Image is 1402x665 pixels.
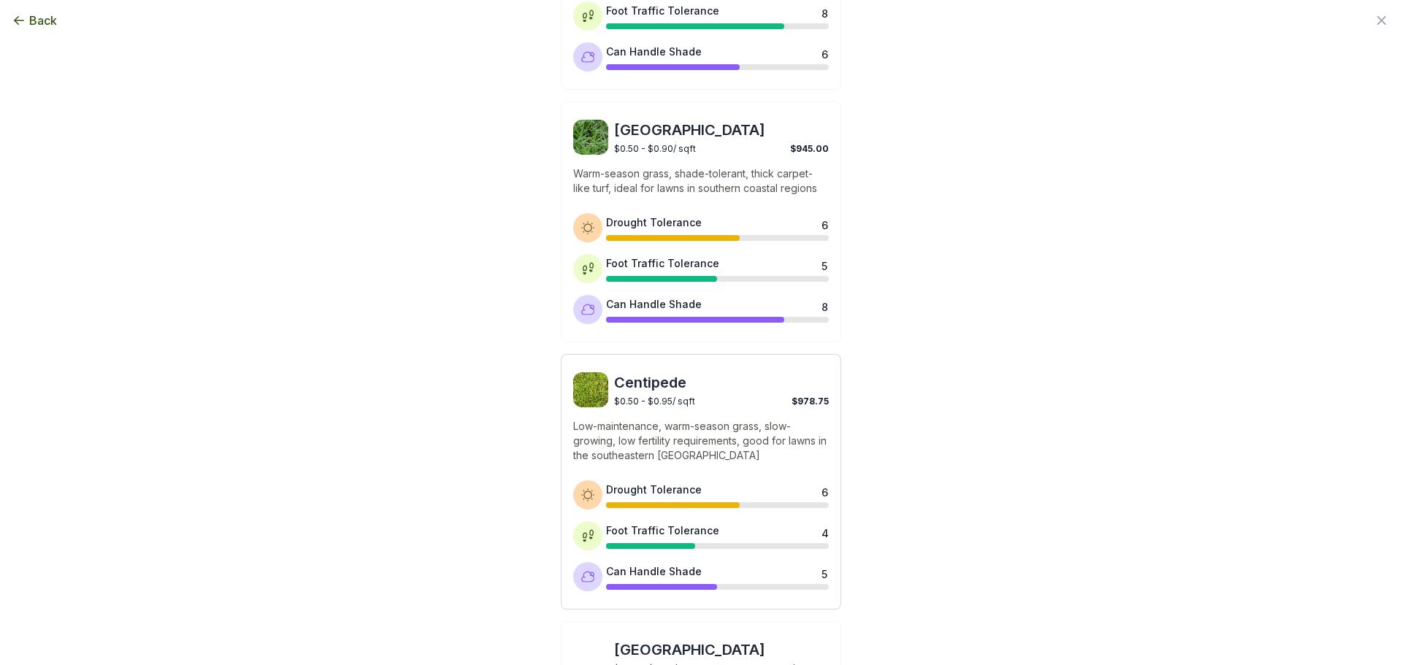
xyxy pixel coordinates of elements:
img: Shade tolerance icon [581,50,595,64]
img: Shade tolerance icon [581,302,595,317]
span: Centipede [614,372,829,393]
p: Low-maintenance, warm-season grass, slow-growing, low fertility requirements, good for lawns in t... [573,419,829,463]
div: 5 [821,258,827,270]
div: Can Handle Shade [606,296,702,312]
img: Foot traffic tolerance icon [581,528,595,543]
div: 6 [821,218,827,229]
img: Centipede sod image [573,372,608,407]
div: Foot Traffic Tolerance [606,255,719,271]
span: $978.75 [792,396,829,407]
div: Drought Tolerance [606,215,702,230]
span: $0.50 - $0.95 / sqft [614,396,695,407]
button: Back [12,12,57,29]
div: 6 [821,47,827,58]
img: Drought tolerance icon [581,220,595,235]
p: Warm-season grass, shade-tolerant, thick carpet-like turf, ideal for lawns in southern coastal re... [573,166,829,196]
span: $945.00 [790,143,829,154]
img: Drought tolerance icon [581,488,595,502]
span: [GEOGRAPHIC_DATA] [614,120,829,140]
div: 6 [821,485,827,496]
div: 8 [821,299,827,311]
img: Shade tolerance icon [581,569,595,584]
div: 5 [821,566,827,578]
span: [GEOGRAPHIC_DATA] [614,639,829,660]
div: Drought Tolerance [606,482,702,497]
div: Foot Traffic Tolerance [606,523,719,538]
span: Back [29,12,57,29]
span: $0.50 - $0.90 / sqft [614,143,696,154]
div: Can Handle Shade [606,564,702,579]
img: St. Augustine sod image [573,120,608,155]
div: 4 [821,526,827,537]
img: Foot traffic tolerance icon [581,261,595,276]
div: Can Handle Shade [606,44,702,59]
